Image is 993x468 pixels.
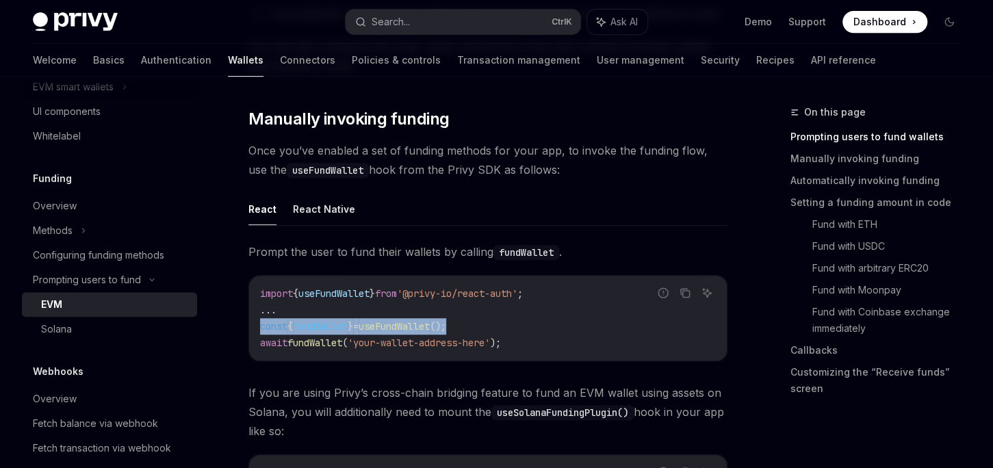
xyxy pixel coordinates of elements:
span: ; [517,287,523,300]
span: from [375,287,397,300]
a: Transaction management [457,44,580,77]
a: Configuring funding methods [22,243,197,268]
div: Overview [33,198,77,214]
button: Ask AI [587,10,647,34]
a: Wallets [228,44,263,77]
span: Dashboard [853,15,906,29]
div: Overview [33,391,77,407]
div: EVM [41,296,62,313]
span: Prompt the user to fund their wallets by calling . [248,242,727,261]
a: Fetch transaction via webhook [22,436,197,460]
div: Solana [41,321,72,337]
span: ( [342,337,348,349]
button: Search...CtrlK [346,10,580,34]
a: User management [597,44,684,77]
span: import [260,287,293,300]
span: } [370,287,375,300]
a: Fund with arbitrary ERC20 [812,257,971,279]
button: Copy the contents from the code block [676,284,694,302]
button: Toggle dark mode [938,11,960,33]
div: Fetch transaction via webhook [33,440,171,456]
a: Fund with Moonpay [812,279,971,301]
code: useFundWallet [287,163,369,178]
span: useFundWallet [359,320,430,333]
span: 'your-wallet-address-here' [348,337,490,349]
img: dark logo [33,12,118,31]
h5: Webhooks [33,363,83,380]
div: Configuring funding methods [33,247,164,263]
span: fundWallet [287,337,342,349]
span: = [353,320,359,333]
span: Ctrl K [552,16,572,27]
button: Ask AI [698,284,716,302]
a: Support [788,15,826,29]
div: Methods [33,222,73,239]
div: Whitelabel [33,128,81,144]
a: Fetch balance via webhook [22,411,197,436]
a: Fund with ETH [812,213,971,235]
a: Callbacks [790,339,971,361]
a: Demo [745,15,772,29]
a: Prompting users to fund wallets [790,126,971,148]
span: If you are using Privy’s cross-chain bridging feature to fund an EVM wallet using assets on Solan... [248,383,727,441]
a: API reference [811,44,876,77]
span: } [348,320,353,333]
a: Policies & controls [352,44,441,77]
span: useFundWallet [298,287,370,300]
code: useSolanaFundingPlugin() [491,405,634,420]
a: Fund with USDC [812,235,971,257]
a: Dashboard [842,11,927,33]
span: fundWallet [293,320,348,333]
span: { [293,287,298,300]
span: { [287,320,293,333]
a: Automatically invoking funding [790,170,971,192]
a: Manually invoking funding [790,148,971,170]
a: Security [701,44,740,77]
div: UI components [33,103,101,120]
span: On this page [804,104,866,120]
button: React [248,193,276,225]
a: Solana [22,317,197,341]
span: await [260,337,287,349]
button: React Native [293,193,355,225]
a: Connectors [280,44,335,77]
div: Search... [372,14,410,30]
span: (); [430,320,446,333]
a: Whitelabel [22,124,197,148]
a: Welcome [33,44,77,77]
button: Report incorrect code [654,284,672,302]
h5: Funding [33,170,72,187]
a: EVM [22,292,197,317]
a: Fund with Coinbase exchange immediately [812,301,971,339]
a: Recipes [756,44,795,77]
span: Ask AI [610,15,638,29]
a: Overview [22,194,197,218]
a: UI components [22,99,197,124]
span: '@privy-io/react-auth' [397,287,517,300]
span: Manually invoking funding [248,108,449,130]
span: Once you’ve enabled a set of funding methods for your app, to invoke the funding flow, use the ho... [248,141,727,179]
a: Authentication [141,44,211,77]
span: ... [260,304,276,316]
span: ); [490,337,501,349]
a: Basics [93,44,125,77]
a: Overview [22,387,197,411]
div: Fetch balance via webhook [33,415,158,432]
a: Setting a funding amount in code [790,192,971,213]
code: fundWallet [493,245,559,260]
span: const [260,320,287,333]
a: Customizing the “Receive funds” screen [790,361,971,400]
div: Prompting users to fund [33,272,141,288]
